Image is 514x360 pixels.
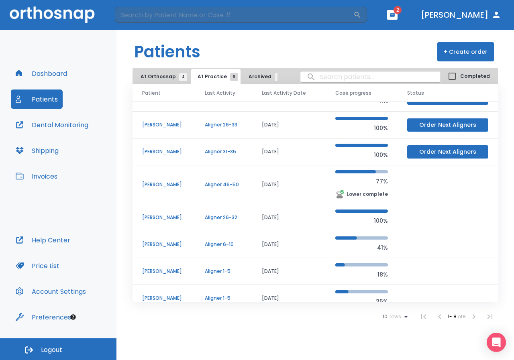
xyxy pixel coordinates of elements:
[142,241,186,248] p: [PERSON_NAME]
[252,138,326,165] td: [DATE]
[335,177,388,186] p: 77%
[142,148,186,155] p: [PERSON_NAME]
[69,313,77,321] div: Tooltip anchor
[335,150,388,160] p: 100%
[407,118,488,132] button: Order Next Aligners
[11,256,64,275] button: Price List
[437,42,494,61] button: + Create order
[141,73,183,80] span: At Orthosnap
[205,295,243,302] p: Aligner 1-5
[407,89,424,97] span: Status
[142,89,161,97] span: Patient
[198,73,234,80] span: At Practice
[115,7,353,23] input: Search by Patient Name or Case #
[205,241,243,248] p: Aligner 6-10
[11,307,76,327] button: Preferences
[11,64,72,83] button: Dashboard
[11,230,75,250] button: Help Center
[11,141,63,160] button: Shipping
[460,73,490,80] span: Completed
[134,69,277,84] div: tabs
[252,258,326,285] td: [DATE]
[205,89,235,97] span: Last Activity
[252,112,326,138] td: [DATE]
[142,181,186,188] p: [PERSON_NAME]
[11,282,91,301] button: Account Settings
[11,115,93,134] button: Dental Monitoring
[458,313,466,320] span: of 8
[249,73,279,80] span: Archived
[142,268,186,275] p: [PERSON_NAME]
[347,191,388,198] p: Lower complete
[230,73,238,81] span: 8
[262,89,306,97] span: Last Activity Date
[205,268,243,275] p: Aligner 1-5
[335,123,388,133] p: 100%
[10,6,95,23] img: Orthosnap
[300,69,441,85] input: search
[335,297,388,306] p: 25%
[142,295,186,302] p: [PERSON_NAME]
[41,346,62,354] span: Logout
[252,285,326,312] td: [DATE]
[11,89,63,109] button: Patients
[252,204,326,231] td: [DATE]
[394,6,402,14] span: 2
[487,333,506,352] div: Open Intercom Messenger
[448,313,458,320] span: 1 - 8
[205,181,243,188] p: Aligner 46-50
[388,314,401,319] span: rows
[335,243,388,252] p: 41%
[407,145,488,159] button: Order Next Aligners
[179,73,187,81] span: 4
[205,148,243,155] p: Aligner 31-35
[134,40,200,64] h1: Patients
[205,214,243,221] p: Aligner 26-32
[142,121,186,128] p: [PERSON_NAME]
[383,314,388,319] span: 10
[252,165,326,204] td: [DATE]
[275,73,283,81] span: 1
[335,89,371,97] span: Case progress
[11,167,62,186] button: Invoices
[252,231,326,258] td: [DATE]
[335,270,388,279] p: 18%
[418,8,504,22] button: [PERSON_NAME]
[142,214,186,221] p: [PERSON_NAME]
[335,216,388,226] p: 100%
[205,121,243,128] p: Aligner 26-33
